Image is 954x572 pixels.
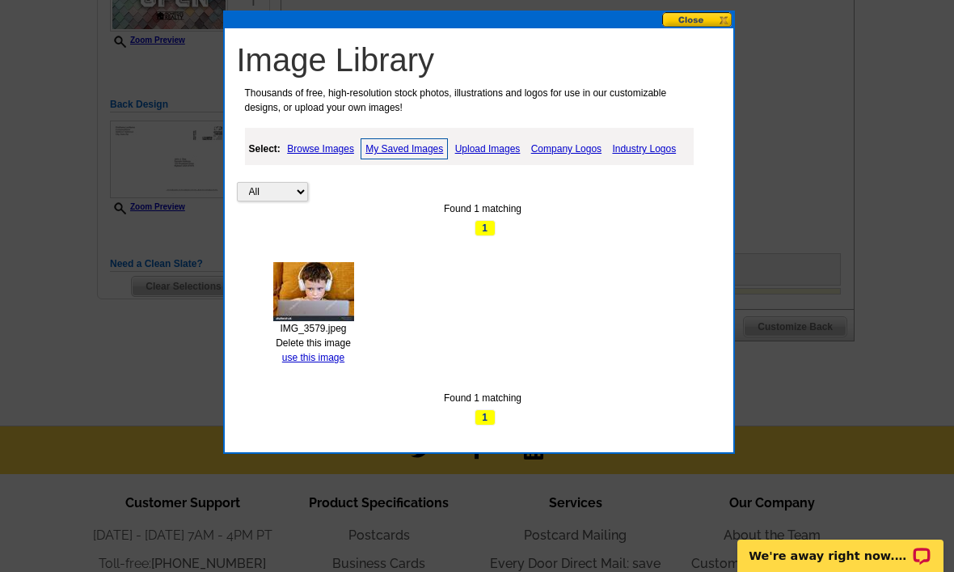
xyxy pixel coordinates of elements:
a: Browse Images [283,139,358,159]
span: 1 [475,220,496,236]
div: Found 1 matching [237,391,729,405]
a: Delete this image [276,337,351,349]
div: IMG_3579.jpeg [263,321,365,336]
a: use this image [282,352,344,363]
span: 1 [475,409,496,426]
a: My Saved Images [361,138,448,159]
a: Upload Images [451,139,525,159]
p: Thousands of free, high-resolution stock photos, illustrations and logos for use in our customiza... [237,86,699,115]
img: thumb-68d73f2c2255d.jpg [273,262,354,321]
div: Found 1 matching [237,201,729,216]
a: Company Logos [527,139,606,159]
iframe: LiveChat chat widget [727,521,954,572]
h1: Image Library [237,40,729,79]
a: Industry Logos [608,139,680,159]
strong: Select: [249,143,281,155]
